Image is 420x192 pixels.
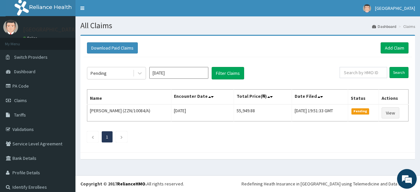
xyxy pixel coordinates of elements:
[234,104,292,121] td: 55,949.88
[171,104,234,121] td: [DATE]
[292,104,348,121] td: [DATE] 19:51:33 GMT
[348,90,379,105] th: Status
[382,107,399,118] a: View
[120,134,123,140] a: Next page
[91,70,107,76] div: Pending
[87,104,171,121] td: [PERSON_NAME] (ZZN/10084/A)
[351,108,369,114] span: Pending
[14,97,27,103] span: Claims
[389,67,409,78] input: Search
[171,90,234,105] th: Encounter Date
[23,27,77,32] p: [GEOGRAPHIC_DATA]
[80,21,415,30] h1: All Claims
[3,20,18,34] img: User Image
[75,175,420,192] footer: All rights reserved.
[234,90,292,105] th: Total Price(₦)
[117,181,145,187] a: RelianceHMO
[379,90,408,105] th: Actions
[80,181,147,187] strong: Copyright © 2017 .
[372,24,396,29] a: Dashboard
[23,36,39,40] a: Online
[375,5,415,11] span: [GEOGRAPHIC_DATA]
[106,134,108,140] a: Page 1 is your current page
[241,181,415,187] div: Redefining Heath Insurance in [GEOGRAPHIC_DATA] using Telemedicine and Data Science!
[212,67,244,79] button: Filter Claims
[363,4,371,12] img: User Image
[87,42,138,53] button: Download Paid Claims
[149,67,208,79] input: Select Month and Year
[340,67,387,78] input: Search by HMO ID
[14,112,26,118] span: Tariffs
[381,42,409,53] a: Add Claim
[397,24,415,29] li: Claims
[14,54,48,60] span: Switch Providers
[14,69,35,75] span: Dashboard
[87,90,171,105] th: Name
[292,90,348,105] th: Date Filed
[91,134,94,140] a: Previous page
